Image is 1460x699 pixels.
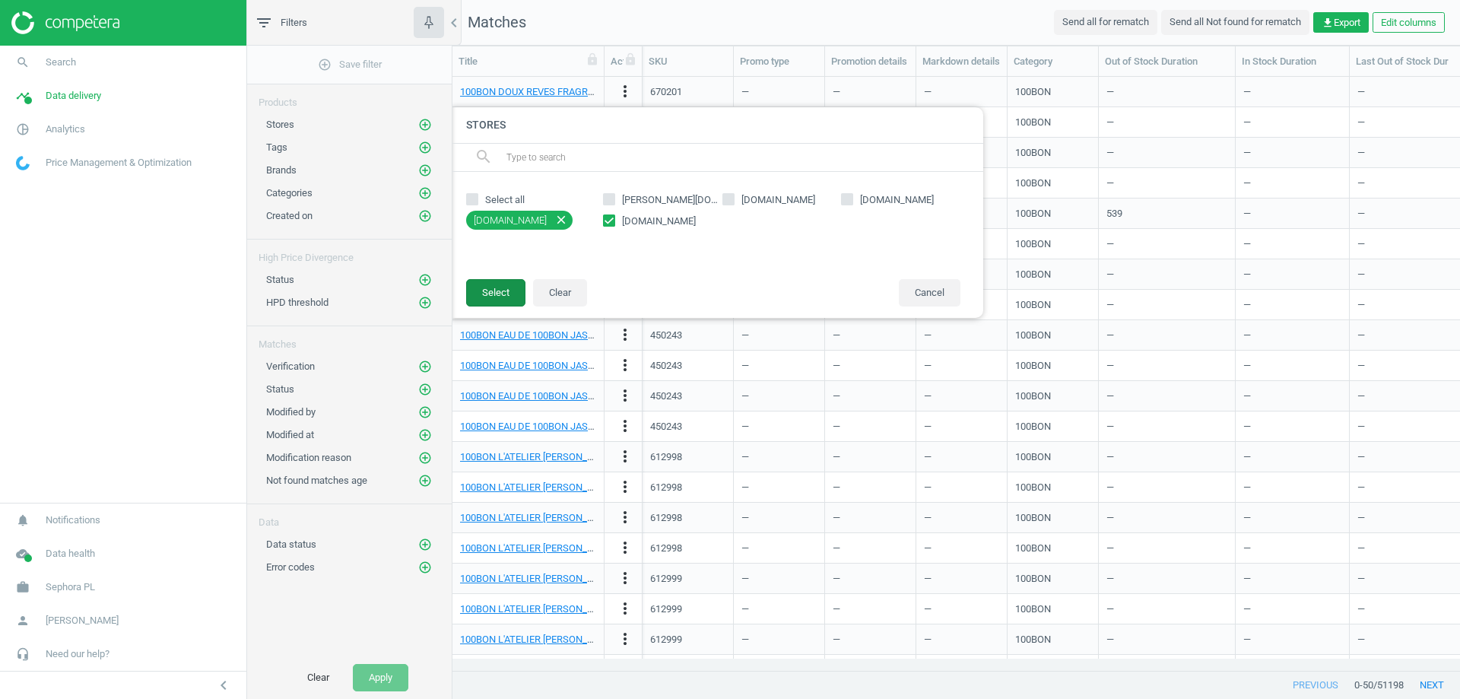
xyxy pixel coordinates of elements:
span: Tags [266,141,287,153]
i: add_circle_outline [418,561,432,574]
i: add_circle_outline [418,428,432,442]
i: timeline [8,81,37,110]
button: add_circle_outline [417,473,433,488]
div: Matches [247,326,452,351]
i: add_circle_outline [418,405,432,419]
button: add_circle_outline [417,382,433,397]
span: Save filter [318,58,382,71]
button: add_circle_outline [417,117,433,132]
button: add_circle_outline [417,427,433,443]
div: High Price Divergence [247,240,452,265]
i: filter_list [255,14,273,32]
span: Error codes [266,561,315,573]
div: Products [247,84,452,110]
i: add_circle_outline [418,273,432,287]
span: Categories [266,187,313,199]
button: add_circle_outline [417,359,433,374]
i: add_circle_outline [418,296,432,310]
button: add_circle_outline [417,272,433,288]
span: HPD threshold [266,297,328,308]
span: Modification reason [266,452,351,463]
span: Price Management & Optimization [46,156,192,170]
button: add_circle_outline [417,186,433,201]
span: Status [266,274,294,285]
i: add_circle_outline [418,186,432,200]
i: pie_chart_outlined [8,115,37,144]
i: add_circle_outline [418,209,432,223]
i: add_circle_outline [318,58,332,71]
span: Analytics [46,122,85,136]
span: Brands [266,164,297,176]
button: add_circle_outline [417,208,433,224]
span: Need our help? [46,647,109,661]
span: Modified by [266,406,316,418]
i: headset_mic [8,640,37,669]
i: add_circle_outline [418,383,432,396]
i: chevron_left [445,14,463,32]
i: add_circle_outline [418,538,432,551]
div: Data [247,504,452,529]
i: add_circle_outline [418,164,432,177]
button: Apply [353,664,408,691]
span: Created on [266,210,313,221]
button: add_circle_outlineSave filter [247,49,452,80]
span: Filters [281,16,307,30]
span: Search [46,56,76,69]
i: add_circle_outline [418,474,432,488]
i: add_circle_outline [418,451,432,465]
span: Not found matches age [266,475,367,486]
i: search [8,48,37,77]
i: add_circle_outline [418,118,432,132]
span: Data health [46,547,95,561]
img: wGWNvw8QSZomAAAAABJRU5ErkJggg== [16,156,30,170]
span: Verification [266,361,315,372]
button: add_circle_outline [417,295,433,310]
img: ajHJNr6hYgQAAAAASUVORK5CYII= [11,11,119,34]
span: Stores [266,119,294,130]
span: Data delivery [46,89,101,103]
i: person [8,606,37,635]
button: chevron_left [205,675,243,695]
button: add_circle_outline [417,560,433,575]
button: add_circle_outline [417,405,433,420]
span: Status [266,383,294,395]
span: Modified at [266,429,314,440]
button: add_circle_outline [417,140,433,155]
i: add_circle_outline [418,360,432,373]
i: chevron_left [214,676,233,694]
span: Data status [266,539,316,550]
i: notifications [8,506,37,535]
i: cloud_done [8,539,37,568]
button: add_circle_outline [417,450,433,465]
button: add_circle_outline [417,537,433,552]
span: [PERSON_NAME] [46,614,119,628]
button: Clear [291,664,345,691]
button: add_circle_outline [417,163,433,178]
h4: Stores [451,107,983,143]
i: work [8,573,37,602]
i: add_circle_outline [418,141,432,154]
span: Notifications [46,513,100,527]
span: Sephora PL [46,580,95,594]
